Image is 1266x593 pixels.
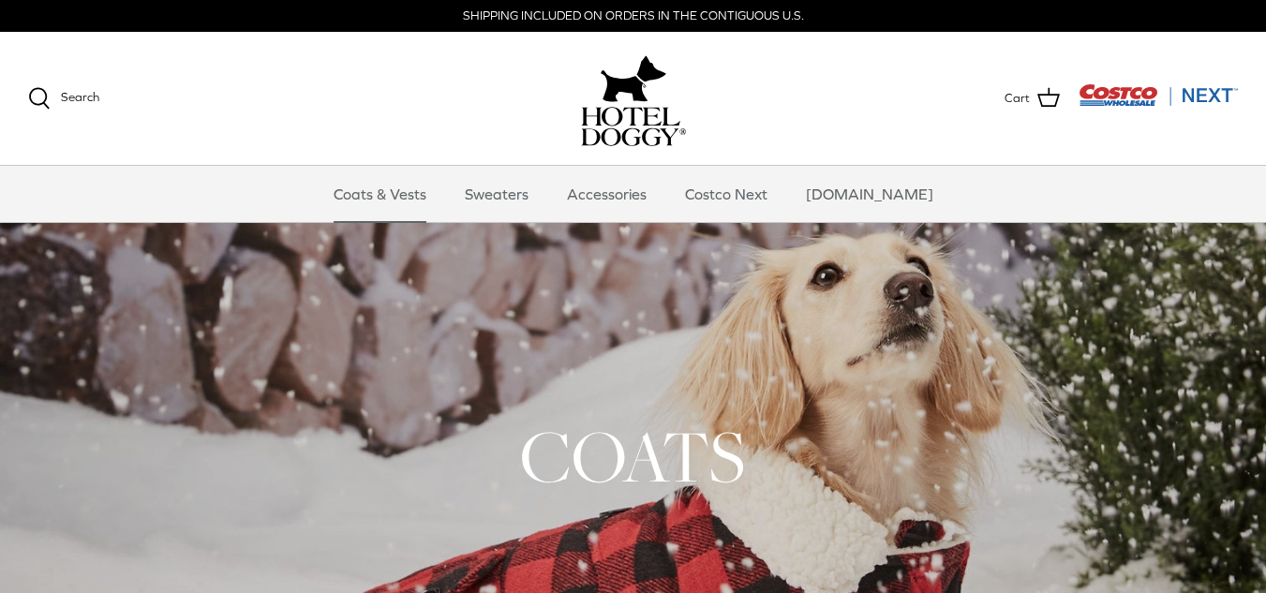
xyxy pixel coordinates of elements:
a: hoteldoggy.com hoteldoggycom [581,51,686,146]
a: Sweaters [448,166,545,222]
a: Cart [1005,86,1060,111]
img: hoteldoggycom [581,107,686,146]
a: [DOMAIN_NAME] [789,166,950,222]
a: Visit Costco Next [1079,96,1238,110]
a: Coats & Vests [317,166,443,222]
a: Costco Next [668,166,784,222]
a: Accessories [550,166,663,222]
img: hoteldoggy.com [601,51,666,107]
h1: COATS [28,410,1238,502]
img: Costco Next [1079,83,1238,107]
a: Search [28,87,99,110]
span: Cart [1005,89,1030,109]
span: Search [61,90,99,104]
